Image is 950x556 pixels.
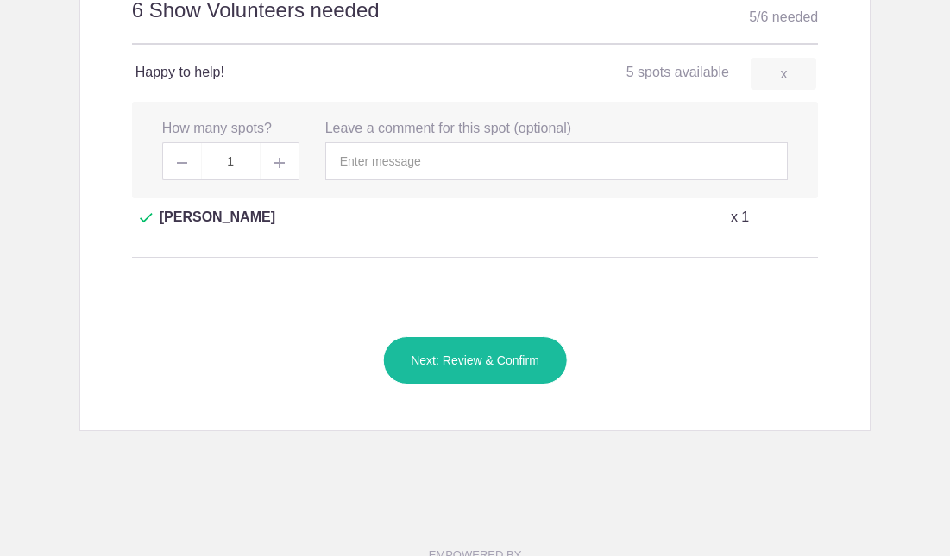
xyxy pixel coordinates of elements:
[731,207,749,228] p: x 1
[751,58,816,90] a: x
[325,119,571,139] label: Leave a comment for this spot (optional)
[177,162,187,164] img: Minus gray
[162,119,272,139] label: How many spots?
[160,207,275,248] span: [PERSON_NAME]
[382,336,568,384] button: Next: Review & Confirm
[274,158,285,168] img: Plus gray
[626,65,729,79] span: 5 spots available
[749,4,818,30] div: 5 6 needed
[135,62,475,83] h4: Happy to help!
[757,9,760,24] span: /
[140,213,153,223] img: Check dark green
[325,142,789,180] input: Enter message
